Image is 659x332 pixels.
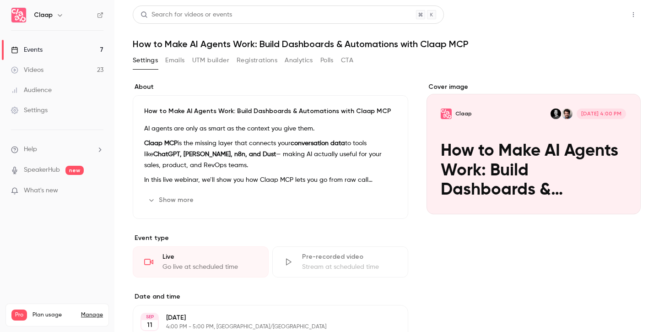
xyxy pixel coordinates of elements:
[11,86,52,95] div: Audience
[192,53,229,68] button: UTM builder
[141,314,158,320] div: SEP
[302,262,397,272] div: Stream at scheduled time
[144,174,397,185] p: In this live webinar, we’ll show you how Claap MCP lets you go from raw call recordings to struct...
[237,53,277,68] button: Registrations
[133,292,408,301] label: Date and time
[11,310,27,321] span: Pro
[583,5,619,24] button: Share
[133,38,641,49] h1: How to Make AI Agents Work: Build Dashboards & Automations with Claap MCP
[341,53,353,68] button: CTA
[11,106,48,115] div: Settings
[34,11,53,20] h6: Claap
[144,107,397,116] p: How to Make AI Agents Work: Build Dashboards & Automations with Claap MCP
[162,252,257,261] div: Live
[427,82,641,92] label: Cover image
[133,82,408,92] label: About
[24,165,60,175] a: SpeakerHub
[24,145,37,154] span: Help
[427,82,641,214] section: Cover image
[65,166,84,175] span: new
[24,186,58,196] span: What's new
[11,145,103,154] li: help-dropdown-opener
[140,10,232,20] div: Search for videos or events
[11,65,43,75] div: Videos
[162,262,257,272] div: Go live at scheduled time
[144,140,178,147] strong: Claap MCP
[32,311,76,319] span: Plan usage
[153,151,276,158] strong: ChatGPT, [PERSON_NAME], n8n, and Dust
[133,53,158,68] button: Settings
[320,53,334,68] button: Polls
[302,252,397,261] div: Pre-recorded video
[144,138,397,171] p: is the missing layer that connects your to tools like — making AI actually useful for your sales,...
[133,234,408,243] p: Event type
[272,246,408,278] div: Pre-recorded videoStream at scheduled time
[285,53,313,68] button: Analytics
[11,8,26,22] img: Claap
[144,193,199,207] button: Show more
[166,323,360,331] p: 4:00 PM - 5:00 PM, [GEOGRAPHIC_DATA]/[GEOGRAPHIC_DATA]
[133,246,269,278] div: LiveGo live at scheduled time
[144,123,397,134] p: AI agents are only as smart as the context you give them.
[11,45,43,54] div: Events
[92,187,103,195] iframe: Noticeable Trigger
[81,311,103,319] a: Manage
[147,321,152,330] p: 11
[291,140,345,147] strong: conversation data
[166,313,360,322] p: [DATE]
[165,53,184,68] button: Emails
